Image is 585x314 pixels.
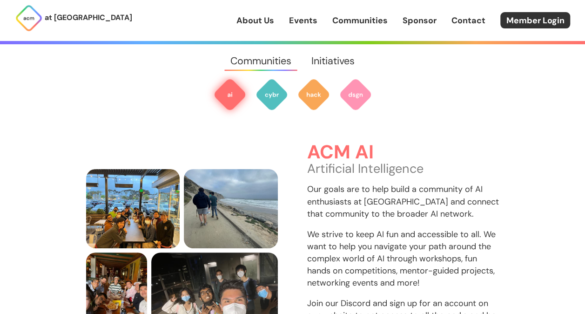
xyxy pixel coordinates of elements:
[302,44,365,78] a: Initiatives
[332,14,388,27] a: Communities
[307,183,499,219] p: Our goals are to help build a community of AI enthusiasts at [GEOGRAPHIC_DATA] and connect that c...
[451,14,485,27] a: Contact
[339,78,372,111] img: ACM Design
[500,12,570,28] a: Member Login
[86,169,180,249] img: members sitting at a table smiling
[15,4,132,32] a: at [GEOGRAPHIC_DATA]
[15,4,43,32] img: ACM Logo
[184,169,278,249] img: three people, one holding a massive water jug, hiking by the sea
[307,228,499,289] p: We strive to keep AI fun and accessible to all. We want to help you navigate your path around the...
[45,12,132,24] p: at [GEOGRAPHIC_DATA]
[220,44,301,78] a: Communities
[403,14,437,27] a: Sponsor
[255,78,289,111] img: ACM Cyber
[289,14,317,27] a: Events
[236,14,274,27] a: About Us
[213,78,247,111] img: ACM AI
[307,142,499,163] h3: ACM AI
[297,78,330,111] img: ACM Hack
[307,163,499,175] p: Artificial Intelligence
